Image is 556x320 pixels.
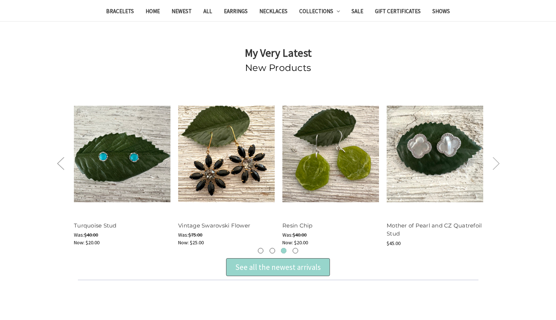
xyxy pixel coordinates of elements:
[387,240,401,246] span: $45.00
[218,3,253,21] a: Earrings
[86,239,99,246] span: $20.00
[178,90,275,218] a: Vintage Swarovski Flower
[188,231,202,238] span: $75.00
[74,222,117,229] a: Turquoise Stud
[270,248,275,253] button: 2 of 3
[293,3,346,21] a: Collections
[235,261,321,273] div: See all the newest arrivals
[281,248,286,253] button: 3 of 3
[53,152,68,174] button: Previous
[74,90,170,218] a: Turquoise Stud
[253,3,293,21] a: Necklaces
[226,258,330,276] div: See all the newest arrivals
[166,3,198,21] a: Newest
[282,231,379,239] div: Was:
[140,3,166,21] a: Home
[489,152,503,174] button: Next
[84,231,98,238] span: $40.00
[74,239,84,246] span: Now:
[293,231,307,238] span: $40.00
[100,3,140,21] a: Bracelets
[387,90,483,218] a: Mother of Pearl and CZ Quatrefoil Stud
[346,3,369,21] a: Sale
[282,106,379,202] img: Resin Chip
[74,106,170,202] img: Turquoise Stud
[178,106,275,202] img: Vintage Swarovski Flower
[294,239,308,246] span: $20.00
[245,46,312,60] strong: My Very Latest
[427,3,456,21] a: Shows
[293,248,298,253] button: 4 of 3
[369,3,427,21] a: Gift Certificates
[282,239,293,246] span: Now:
[74,61,482,75] h2: New Products
[282,90,379,218] a: Resin Chip
[387,222,482,237] a: Mother of Pearl and CZ Quatrefoil Stud
[178,222,250,229] a: Vintage Swarovski Flower
[282,222,313,229] a: Resin Chip
[178,239,189,246] span: Now:
[190,239,204,246] span: $25.00
[387,106,483,202] img: Mother of Pearl and CZ Quatrefoil Stud
[258,248,263,253] button: 1 of 3
[178,231,275,239] div: Was:
[198,3,218,21] a: All
[74,231,170,239] div: Was:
